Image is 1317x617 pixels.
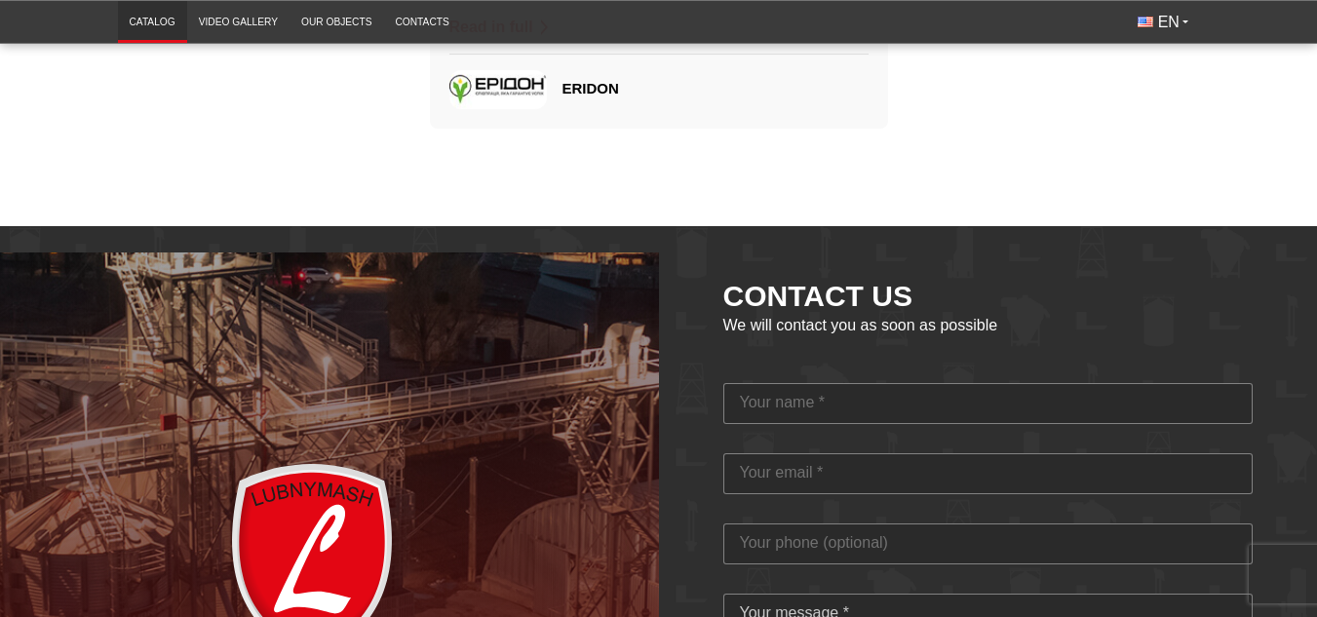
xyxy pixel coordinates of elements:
[723,280,912,313] span: CONTACT US
[118,6,187,38] a: Catalog
[1138,17,1153,27] img: English
[290,6,383,38] a: Our objects
[1158,12,1180,33] span: EN
[562,80,619,96] span: ERIDON
[723,317,998,334] span: We will contact you as soon as possible
[187,6,290,38] a: Video gallery
[1126,6,1200,39] button: EN
[449,70,547,109] img: ERIDON
[383,6,460,38] a: Contacts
